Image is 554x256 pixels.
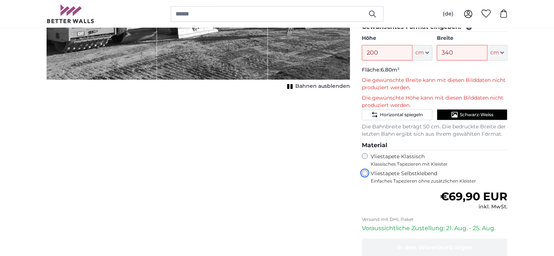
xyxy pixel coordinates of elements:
[487,45,507,60] button: cm
[371,170,508,184] label: Vliestapete Selbstklebend
[362,35,432,42] label: Höhe
[362,66,508,74] p: Fläche:
[397,244,472,251] span: In den Warenkorb legen
[437,109,507,120] button: Schwarz-Weiss
[362,217,508,222] p: Versand mit DHL Paket
[415,49,424,56] span: cm
[380,112,423,118] span: Horizontal spiegeln
[490,49,499,56] span: cm
[412,45,432,60] button: cm
[371,161,502,167] span: Klassisches Tapezieren mit Kleister
[295,83,350,90] span: Bahnen ausblenden
[362,109,432,120] button: Horizontal spiegeln
[460,112,493,118] span: Schwarz-Weiss
[285,81,350,91] button: Bahnen ausblenden
[371,178,508,184] span: Einfaches Tapezieren ohne zusätzlichen Kleister
[362,141,508,150] legend: Material
[371,153,502,167] label: Vliestapete Klassisch
[362,224,508,233] p: Voraussichtliche Zustellung: 21. Aug. - 25. Aug.
[381,66,400,73] span: 6.80m²
[362,123,508,138] p: Die Bahnbreite beträgt 50 cm. Die bedruckte Breite der letzten Bahn ergibt sich aus Ihrem gewählt...
[437,7,459,21] button: (de)
[47,4,95,23] img: Betterwalls
[440,190,507,203] span: €69,90 EUR
[362,94,508,109] p: Die gewünschte Höhe kann mit diesen Bilddaten nicht produziert werden.
[440,203,507,211] div: inkl. MwSt.
[437,35,507,42] label: Breite
[362,77,508,91] p: Die gewünschte Breite kann mit diesen Bilddaten nicht produziert werden.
